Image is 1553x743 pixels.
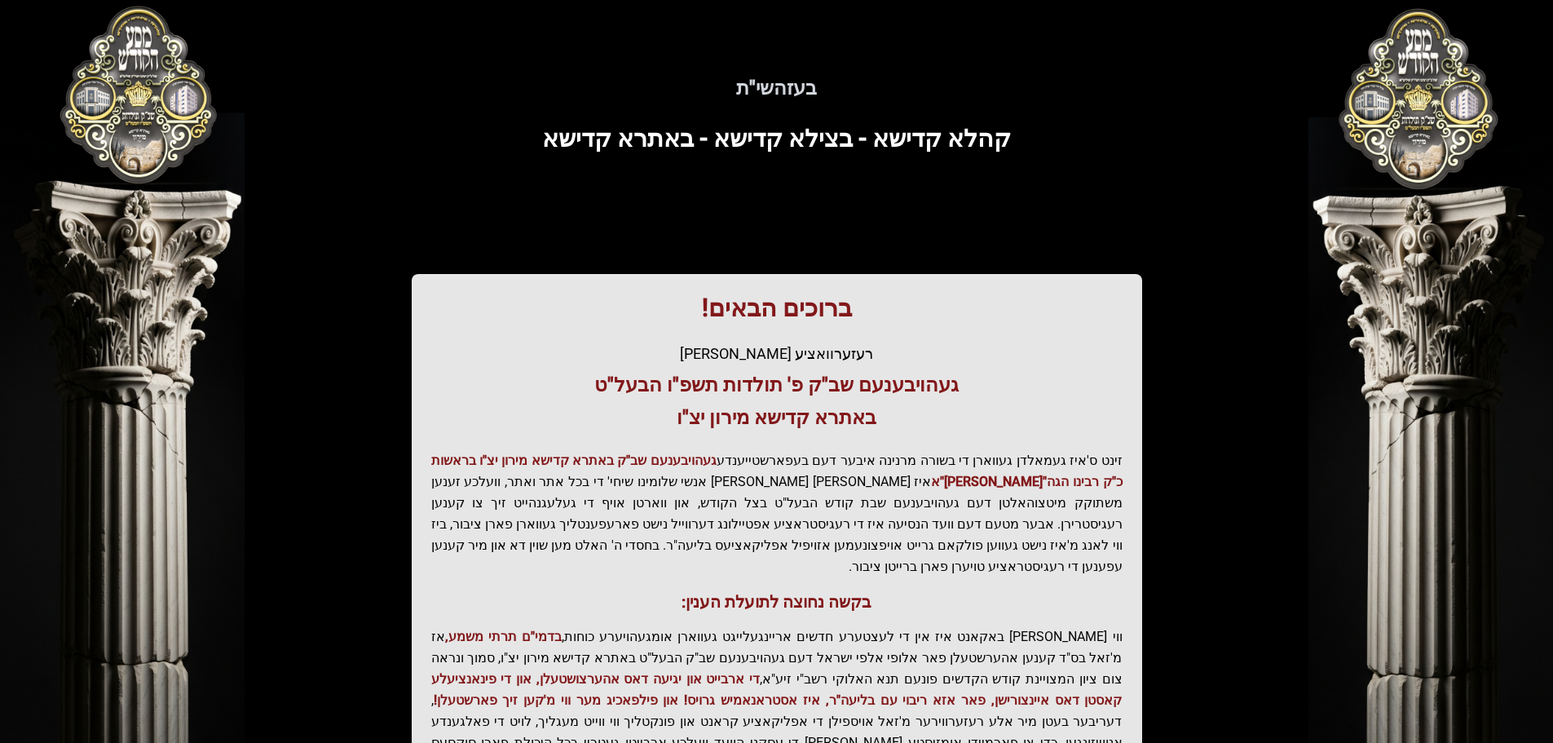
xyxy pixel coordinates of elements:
[281,75,1273,101] h5: בעזהשי"ת
[445,629,562,644] span: בדמי"ם תרתי משמע,
[431,453,1123,489] span: געהויבענעם שב"ק באתרא קדישא מירון יצ"ו בראשות כ"ק רבינו הגה"[PERSON_NAME]"א
[431,450,1123,577] p: זינט ס'איז געמאלדן געווארן די בשורה מרנינה איבער דעם בעפארשטייענדע איז [PERSON_NAME] [PERSON_NAME...
[431,405,1123,431] h3: באתרא קדישא מירון יצ"ו
[431,671,1123,708] span: די ארבייט און יגיעה דאס אהערצושטעלן, און די פינאנציעלע קאסטן דאס איינצורישן, פאר אזא ריבוי עם בלי...
[431,590,1123,613] h3: בקשה נחוצה לתועלת הענין:
[431,343,1123,365] div: רעזערוואציע [PERSON_NAME]
[431,294,1123,323] h1: ברוכים הבאים!
[542,124,1011,153] span: קהלא קדישא - בצילא קדישא - באתרא קדישא
[431,372,1123,398] h3: געהויבענעם שב"ק פ' תולדות תשפ"ו הבעל"ט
